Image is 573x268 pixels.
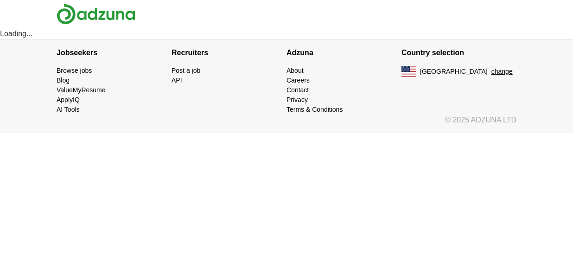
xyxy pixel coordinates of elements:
[57,77,70,84] a: Blog
[57,4,135,25] img: Adzuna logo
[491,67,513,77] button: change
[401,66,416,77] img: US flag
[172,77,182,84] a: API
[401,40,516,66] h4: Country selection
[286,86,309,94] a: Contact
[49,115,524,133] div: © 2025 ADZUNA LTD
[57,106,80,113] a: AI Tools
[57,67,92,74] a: Browse jobs
[286,67,304,74] a: About
[172,67,200,74] a: Post a job
[57,96,80,103] a: ApplyIQ
[286,106,343,113] a: Terms & Conditions
[286,77,310,84] a: Careers
[286,96,308,103] a: Privacy
[57,86,106,94] a: ValueMyResume
[420,67,488,77] span: [GEOGRAPHIC_DATA]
